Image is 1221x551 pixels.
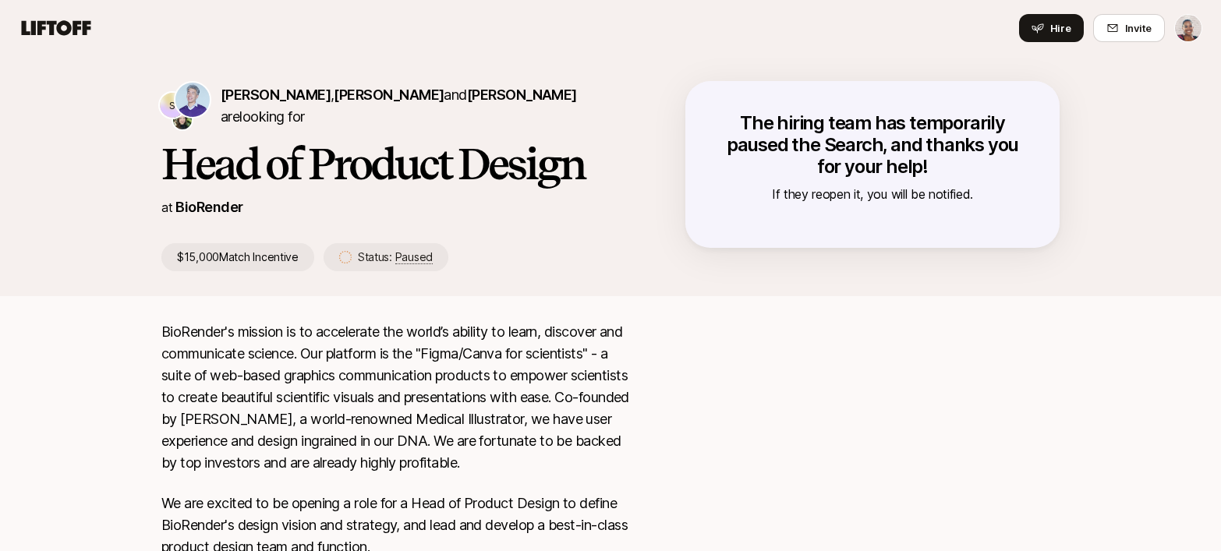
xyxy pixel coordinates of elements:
[221,84,635,128] p: are looking for
[1093,14,1165,42] button: Invite
[221,87,331,103] span: [PERSON_NAME]
[1175,15,1202,41] img: Janelle Bradley
[175,83,210,117] img: Jon Fan
[331,87,444,103] span: ,
[467,87,577,103] span: [PERSON_NAME]
[169,96,175,115] p: S
[717,184,1028,204] p: If they reopen it, you will be notified.
[1050,20,1071,36] span: Hire
[395,250,433,264] span: Paused
[1174,14,1202,42] button: Janelle Bradley
[1019,14,1084,42] button: Hire
[173,111,192,129] img: Tutram Nguyen
[334,87,444,103] span: [PERSON_NAME]
[175,199,242,215] a: BioRender
[1125,20,1152,36] span: Invite
[444,87,576,103] span: and
[161,197,172,217] p: at
[161,140,635,187] h1: Head of Product Design
[161,243,314,271] p: $15,000 Match Incentive
[161,321,635,474] p: BioRender's mission is to accelerate the world’s ability to learn, discover and communicate scien...
[717,112,1028,178] p: The hiring team has temporarily paused the Search, and thanks you for your help!
[358,248,433,267] p: Status:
